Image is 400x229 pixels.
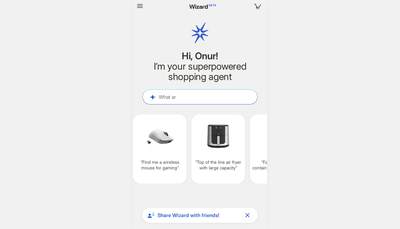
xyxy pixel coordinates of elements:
h1: Hi, Onur! [142,51,258,61]
q: Top of the line air fryer with large capacity [194,159,242,171]
div: Top of the line air fryer with large capacity [192,114,245,184]
img: Face%20wash%20that%20contains%20hyaluronic%20acid-6f0c777e.png [253,118,301,154]
q: Face wash that contains hyaluronic acid [253,159,301,171]
h2: I’m your superpowered shopping agent [142,61,258,82]
span: Share Wizard with friends! [158,212,240,219]
div: Find me a wireless mouse for gaming [133,114,186,184]
div: Face wash that contains hyaluronic acid [250,114,303,184]
div: Share Wizard with friends! [142,208,258,223]
img: Find%20me%20a%20wireless%20mouse%20for%20gaming-715c5ba0.png [136,118,184,154]
img: Top%20of%20the%20line%20air%20fryer%20with%20large%20capacity-d8b2d60f.png [194,118,242,154]
q: Find me a wireless mouse for gaming [136,159,184,171]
